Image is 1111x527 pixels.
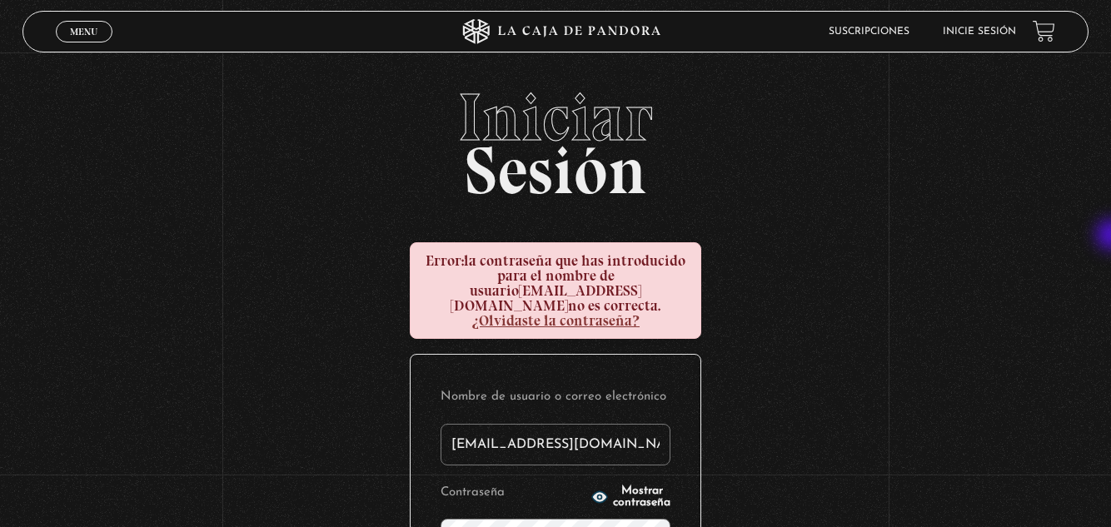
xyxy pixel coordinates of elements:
[70,27,97,37] span: Menu
[426,251,464,270] strong: Error:
[64,40,103,52] span: Cerrar
[1033,20,1055,42] a: View your shopping cart
[441,385,670,410] label: Nombre de usuario o correo electrónico
[829,27,909,37] a: Suscripciones
[410,242,701,339] div: la contraseña que has introducido para el nombre de usuario no es correcta.
[591,485,670,509] button: Mostrar contraseña
[943,27,1016,37] a: Inicie sesión
[441,480,586,506] label: Contraseña
[471,311,640,330] a: ¿Olvidaste la contraseña?
[22,84,1089,191] h2: Sesión
[451,281,641,315] strong: [EMAIL_ADDRESS][DOMAIN_NAME]
[22,84,1089,151] span: Iniciar
[613,485,670,509] span: Mostrar contraseña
